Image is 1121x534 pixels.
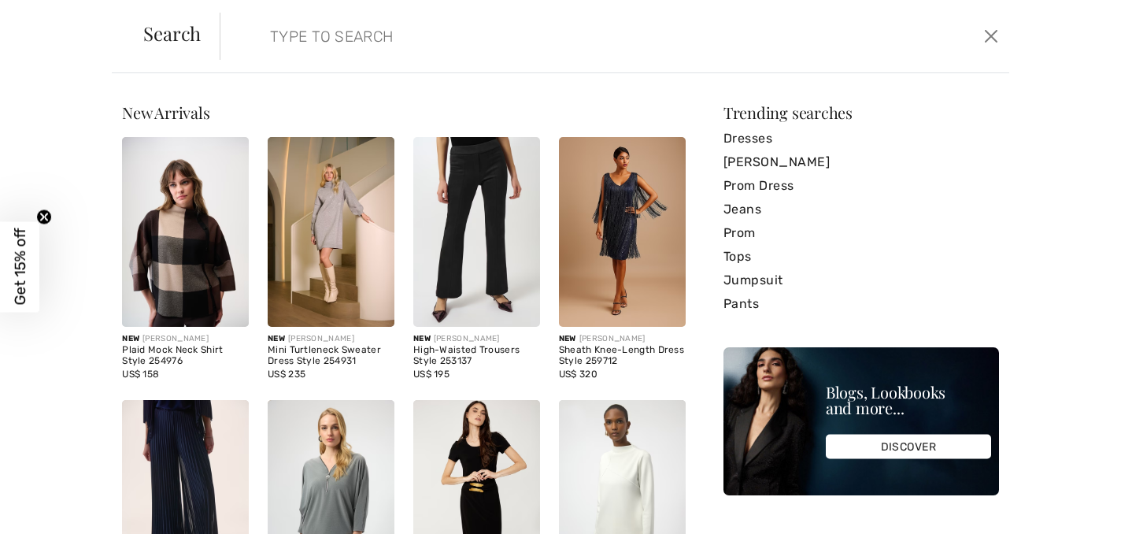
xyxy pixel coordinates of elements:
[723,292,999,316] a: Pants
[723,105,999,121] div: Trending searches
[122,345,249,367] div: Plaid Mock Neck Shirt Style 254976
[122,369,159,380] span: US$ 158
[413,334,431,343] span: New
[268,334,285,343] span: New
[723,150,999,174] a: [PERSON_NAME]
[723,269,999,292] a: Jumpsuit
[413,345,540,367] div: High-Waisted Trousers Style 253137
[723,347,999,495] img: Blogs, Lookbooks and more...
[122,334,139,343] span: New
[979,24,1003,49] button: Close
[559,334,576,343] span: New
[413,369,450,380] span: US$ 195
[559,137,686,327] img: Sheath Knee-Length Dress Style 259712. Navy
[143,24,201,43] span: Search
[723,245,999,269] a: Tops
[559,333,686,345] div: [PERSON_NAME]
[723,127,999,150] a: Dresses
[36,210,52,225] button: Close teaser
[723,174,999,198] a: Prom Dress
[268,137,394,327] img: Mini Turtleneck Sweater Dress Style 254931. Grey melange
[559,345,686,367] div: Sheath Knee-Length Dress Style 259712
[413,137,540,327] img: High-Waisted Trousers Style 253137. Black
[268,369,305,380] span: US$ 235
[723,198,999,221] a: Jeans
[258,13,799,60] input: TYPE TO SEARCH
[268,345,394,367] div: Mini Turtleneck Sweater Dress Style 254931
[559,369,597,380] span: US$ 320
[413,333,540,345] div: [PERSON_NAME]
[268,333,394,345] div: [PERSON_NAME]
[826,384,991,416] div: Blogs, Lookbooks and more...
[826,435,991,459] div: DISCOVER
[122,333,249,345] div: [PERSON_NAME]
[122,102,209,123] span: New Arrivals
[122,137,249,327] img: Plaid Mock Neck Shirt Style 254976. Mocha/black
[11,228,29,306] span: Get 15% off
[36,11,68,25] span: Help
[723,221,999,245] a: Prom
